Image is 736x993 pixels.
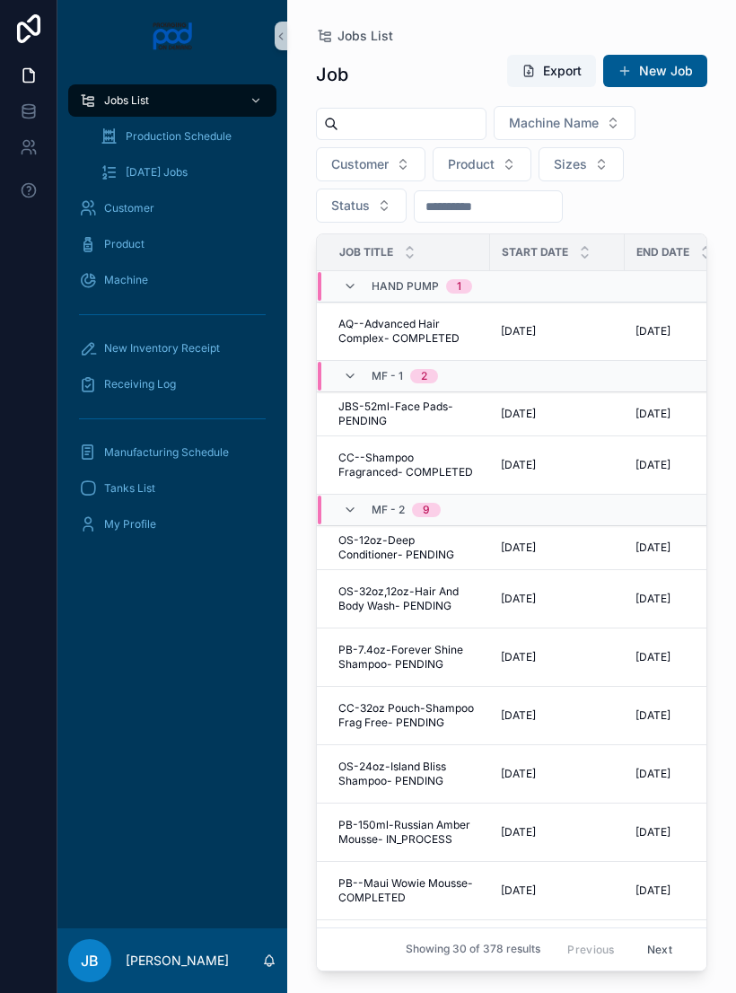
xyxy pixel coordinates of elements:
[338,584,479,613] a: OS-32oz,12oz-Hair And Body Wash- PENDING
[339,245,393,259] span: Job Title
[501,883,614,898] a: [DATE]
[331,155,389,173] span: Customer
[501,324,614,338] a: [DATE]
[635,825,670,839] span: [DATE]
[338,701,479,730] a: CC-32oz Pouch-Shampoo Frag Free- PENDING
[554,155,587,173] span: Sizes
[90,156,276,189] a: [DATE] Jobs
[316,189,407,223] button: Select Button
[501,407,536,421] span: [DATE]
[501,324,536,338] span: [DATE]
[501,650,614,664] a: [DATE]
[501,540,536,555] span: [DATE]
[635,708,670,723] span: [DATE]
[635,458,670,472] span: [DATE]
[494,106,635,140] button: Select Button
[90,120,276,153] a: Production Schedule
[316,147,425,181] button: Select Button
[636,245,689,259] span: End Date
[68,368,276,400] a: Receiving Log
[104,237,145,251] span: Product
[539,147,624,181] button: Select Button
[509,114,599,132] span: Machine Name
[68,472,276,505] a: Tanks List
[68,436,276,469] a: Manufacturing Schedule
[635,936,685,963] button: Next
[635,883,670,898] span: [DATE]
[501,883,536,898] span: [DATE]
[501,650,536,664] span: [DATE]
[68,192,276,224] a: Customer
[501,767,614,781] a: [DATE]
[68,332,276,365] a: New Inventory Receipt
[502,245,568,259] span: Start Date
[338,760,479,788] a: OS-24oz-Island Bliss Shampoo- PENDING
[501,825,536,839] span: [DATE]
[68,228,276,260] a: Product
[501,825,614,839] a: [DATE]
[57,72,287,564] div: scrollable content
[68,84,276,117] a: Jobs List
[433,147,531,181] button: Select Button
[501,592,614,606] a: [DATE]
[104,273,148,287] span: Machine
[501,458,614,472] a: [DATE]
[338,818,479,847] a: PB-150ml-Russian Amber Mousse- IN_PROCESS
[635,650,670,664] span: [DATE]
[635,324,670,338] span: [DATE]
[104,341,220,356] span: New Inventory Receipt
[338,317,479,346] a: AQ--Advanced Hair Complex- COMPLETED
[104,481,155,496] span: Tanks List
[372,279,439,294] span: Hand Pump
[635,540,670,555] span: [DATE]
[501,767,536,781] span: [DATE]
[68,508,276,540] a: My Profile
[338,876,479,905] a: PB--Maui Wowie Mousse- COMPLETED
[603,55,707,87] button: New Job
[331,197,370,215] span: Status
[372,369,403,383] span: MF - 1
[635,767,670,781] span: [DATE]
[338,643,479,672] a: PB-7.4oz-Forever Shine Shampoo- PENDING
[338,451,479,479] a: CC--Shampoo Fragranced- COMPLETED
[316,27,393,45] a: Jobs List
[338,400,479,428] a: JBS-52ml-Face Pads- PENDING
[501,407,614,421] a: [DATE]
[316,62,348,87] h1: Job
[501,708,536,723] span: [DATE]
[337,27,393,45] span: Jobs List
[68,264,276,296] a: Machine
[501,708,614,723] a: [DATE]
[126,952,229,970] p: [PERSON_NAME]
[501,540,614,555] a: [DATE]
[104,517,156,532] span: My Profile
[635,592,670,606] span: [DATE]
[104,377,176,391] span: Receiving Log
[126,129,232,144] span: Production Schedule
[635,407,670,421] span: [DATE]
[81,950,99,971] span: JB
[457,279,461,294] div: 1
[104,201,154,215] span: Customer
[126,165,188,180] span: [DATE] Jobs
[104,445,229,460] span: Manufacturing Schedule
[421,369,427,383] div: 2
[501,592,536,606] span: [DATE]
[372,503,405,517] span: MF - 2
[507,55,596,87] button: Export
[448,155,495,173] span: Product
[338,533,479,562] a: OS-12oz-Deep Conditioner- PENDING
[104,93,149,108] span: Jobs List
[501,458,536,472] span: [DATE]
